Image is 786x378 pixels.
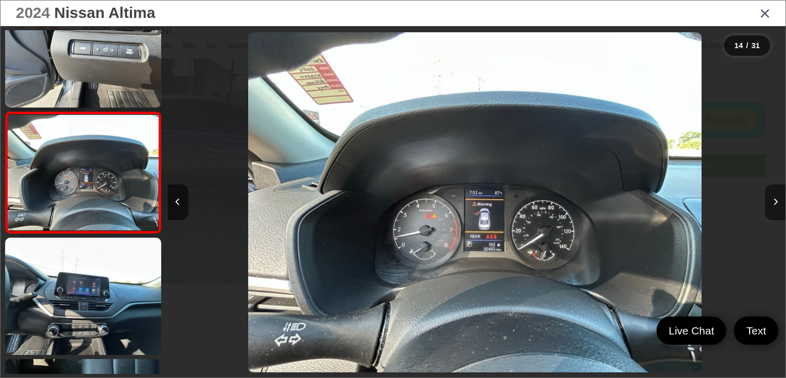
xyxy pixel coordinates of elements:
[765,184,785,220] button: Next image
[664,324,719,338] span: Live Chat
[168,184,188,220] button: Previous image
[166,32,783,372] div: 2024 Nissan Altima 2.5 S 13
[734,317,778,345] a: Text
[760,6,770,19] i: Close gallery
[741,324,771,338] span: Text
[4,237,163,356] img: 2024 Nissan Altima 2.5 S
[54,4,155,21] span: Nissan Altima
[6,115,160,230] img: 2024 Nissan Altima 2.5 S
[16,4,50,21] span: 2024
[657,317,727,345] a: Live Chat
[745,42,749,49] span: /
[734,41,743,50] span: 14
[751,41,760,50] span: 31
[248,32,702,372] img: 2024 Nissan Altima 2.5 S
